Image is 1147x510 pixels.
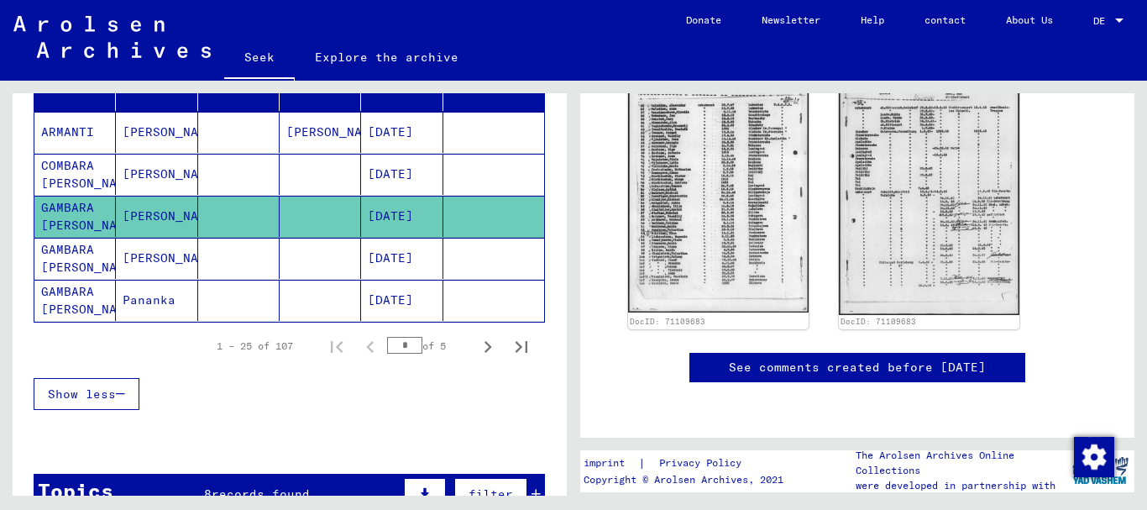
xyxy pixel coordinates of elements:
[295,37,479,77] a: Explore the archive
[584,473,783,486] font: Copyright © Arolsen Archives, 2021
[212,486,310,502] font: records found
[630,317,705,326] a: DocID: 71109683
[244,50,275,65] font: Seek
[224,37,295,81] a: Seek
[1074,437,1114,477] img: Change consent
[34,378,139,410] button: Show less
[368,208,413,223] font: [DATE]
[1069,450,1132,492] img: yv_logo.png
[41,158,139,191] font: COMBARA [PERSON_NAME]
[368,80,443,95] font: birth date
[368,292,413,308] font: [DATE]
[469,486,513,502] font: filter
[924,13,966,26] font: contact
[354,329,387,363] button: Previous page
[646,455,762,472] a: Privacy Policy
[584,456,625,469] font: imprint
[217,339,293,352] font: 1 – 25 of 107
[659,456,741,469] font: Privacy Policy
[48,386,116,402] font: Show less
[471,329,505,363] button: Next page
[368,166,413,181] font: [DATE]
[584,455,638,472] a: imprint
[628,60,809,313] img: 001.jpg
[286,124,385,139] font: [PERSON_NAME]
[288,80,326,95] font: Birth
[41,124,94,139] font: ARMANTI
[123,80,198,95] font: First name
[368,124,413,139] font: [DATE]
[861,13,884,26] font: Help
[123,124,221,139] font: [PERSON_NAME]
[841,317,916,326] a: DocID: 71109683
[205,80,280,95] font: Birth name
[856,479,1055,492] font: were developed in partnership with
[422,339,446,352] font: of 5
[686,13,721,26] font: Donate
[729,359,986,376] a: See comments created before [DATE]
[729,360,986,375] font: See comments created before [DATE]
[454,478,527,510] button: filter
[320,329,354,363] button: First page
[123,250,221,266] font: [PERSON_NAME]
[315,50,458,65] font: Explore the archive
[41,80,109,95] font: Last name
[505,329,538,363] button: Last page
[123,208,221,223] font: [PERSON_NAME]
[839,60,1019,315] img: 002.jpg
[204,486,212,502] font: 8
[638,455,646,471] font: |
[1093,14,1105,27] font: DE
[13,16,211,58] img: Arolsen_neg.svg
[41,242,139,275] font: GAMBARA [PERSON_NAME]
[38,478,113,503] font: Topics
[123,292,175,308] font: Pananka
[762,13,820,26] font: Newsletter
[1006,13,1053,26] font: About Us
[368,250,413,266] font: [DATE]
[450,80,526,95] font: Prisoner #
[41,284,139,317] font: GAMBARA [PERSON_NAME]
[41,200,139,233] font: GAMBARA [PERSON_NAME]
[123,166,221,181] font: [PERSON_NAME]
